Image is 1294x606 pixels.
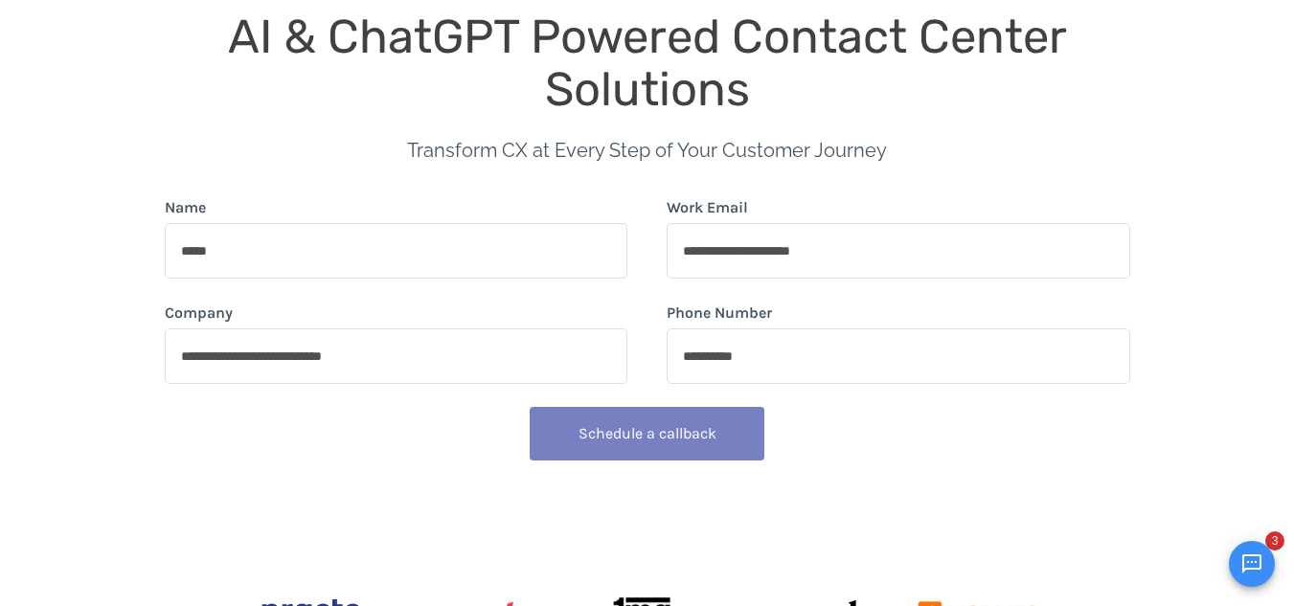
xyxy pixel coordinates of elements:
span: Transform CX at Every Step of Your Customer Journey [407,139,887,162]
button: Schedule a callback [530,407,764,460]
label: Phone Number [667,302,772,325]
form: form [165,196,1130,468]
span: AI & ChatGPT Powered Contact Center Solutions [228,9,1078,117]
span: 3 [1265,531,1284,550]
label: Work Email [667,196,748,219]
button: Open chat [1229,541,1275,587]
label: Company [165,302,233,325]
label: Name [165,196,206,219]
